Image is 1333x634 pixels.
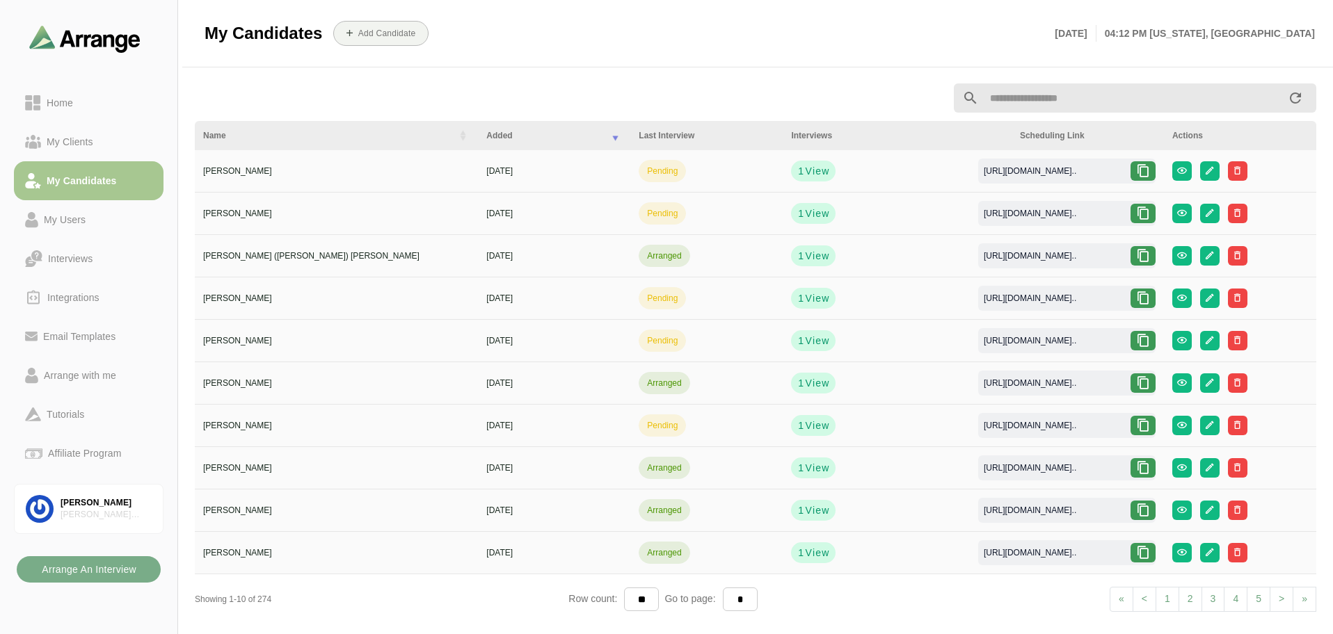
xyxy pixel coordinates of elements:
div: Interviews [791,129,1003,142]
div: [URL][DOMAIN_NAME].. [973,250,1087,262]
a: Next [1293,587,1316,612]
div: [PERSON_NAME] [203,419,470,432]
div: Scheduling Link [1020,129,1156,142]
a: Arrange with me [14,356,163,395]
div: arranged [647,462,681,474]
strong: 1 [797,249,804,263]
p: [DATE] [1055,25,1096,42]
a: Affiliate Program [14,434,163,473]
div: Showing 1-10 of 274 [195,593,568,605]
a: Next [1270,587,1293,612]
div: [URL][DOMAIN_NAME].. [973,292,1087,304]
div: arranged [647,546,681,559]
div: arranged [647,504,681,517]
div: [DATE] [486,250,622,262]
div: [URL][DOMAIN_NAME].. [973,504,1087,517]
span: View [804,291,829,305]
a: 3 [1202,587,1225,612]
div: Interviews [42,250,98,267]
strong: 1 [797,461,804,475]
a: My Users [14,200,163,239]
div: arranged [647,377,681,389]
a: Integrations [14,278,163,317]
div: [DATE] [486,207,622,220]
a: Email Templates [14,317,163,356]
div: pending [647,419,678,432]
div: [URL][DOMAIN_NAME].. [973,419,1087,432]
span: > [1279,593,1284,604]
div: pending [647,165,678,177]
div: [DATE] [486,504,622,517]
div: [PERSON_NAME] [203,207,470,220]
strong: 1 [797,503,804,517]
div: Name [203,129,449,142]
strong: 1 [797,334,804,348]
a: [PERSON_NAME][PERSON_NAME] Associates [14,484,163,534]
div: [PERSON_NAME] [203,546,470,559]
strong: 1 [797,418,804,432]
button: 1View [791,245,836,266]
p: 04:12 PM [US_STATE], [GEOGRAPHIC_DATA] [1096,25,1315,42]
i: appended action [1287,90,1304,106]
div: [DATE] [486,377,622,389]
strong: 1 [797,206,804,220]
div: [URL][DOMAIN_NAME].. [973,546,1087,559]
a: 5 [1247,587,1270,612]
strong: 1 [797,546,804,560]
span: View [804,376,829,390]
div: [DATE] [486,462,622,474]
span: View [804,334,829,348]
div: [PERSON_NAME] [203,334,470,347]
div: [PERSON_NAME] [203,462,470,474]
div: My Candidates [41,172,122,189]
button: Arrange An Interview [17,556,161,583]
span: View [804,418,829,432]
div: [PERSON_NAME] Associates [61,509,152,521]
div: pending [647,292,678,304]
div: [PERSON_NAME] [203,504,470,517]
div: [PERSON_NAME] ([PERSON_NAME]) [PERSON_NAME] [203,250,470,262]
span: View [804,503,829,517]
a: Home [14,83,163,122]
div: Affiliate Program [42,445,127,462]
a: 4 [1224,587,1247,612]
div: [DATE] [486,419,622,432]
a: My Clients [14,122,163,161]
div: [URL][DOMAIN_NAME].. [973,377,1087,389]
div: [URL][DOMAIN_NAME].. [973,165,1087,177]
button: 1View [791,161,836,181]
button: 1View [791,288,836,309]
div: [PERSON_NAME] [203,165,470,177]
div: [DATE] [486,165,622,177]
button: Add Candidate [333,21,429,46]
div: Last Interview [639,129,774,142]
span: Go to page: [659,593,722,604]
b: Add Candidate [358,29,416,38]
button: 1View [791,457,836,478]
div: Added [486,129,601,142]
strong: 1 [797,291,804,305]
button: 1View [791,203,836,224]
div: Integrations [42,289,105,306]
div: [DATE] [486,546,622,559]
span: View [804,546,829,560]
div: [URL][DOMAIN_NAME].. [973,462,1087,474]
a: 2 [1179,587,1202,612]
div: pending [647,334,678,347]
div: arranged [647,250,681,262]
div: Email Templates [38,328,121,345]
div: [PERSON_NAME] [203,377,470,389]
div: Arrange with me [38,367,122,384]
div: [PERSON_NAME] [61,497,152,509]
button: 1View [791,330,836,351]
b: Arrange An Interview [41,556,136,583]
div: [DATE] [486,334,622,347]
span: » [1302,593,1307,604]
a: Interviews [14,239,163,278]
span: Row count: [568,593,624,604]
div: [PERSON_NAME] [203,292,470,304]
button: 1View [791,373,836,393]
div: Tutorials [41,406,90,423]
button: 1View [791,500,836,521]
div: My Clients [41,133,99,150]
